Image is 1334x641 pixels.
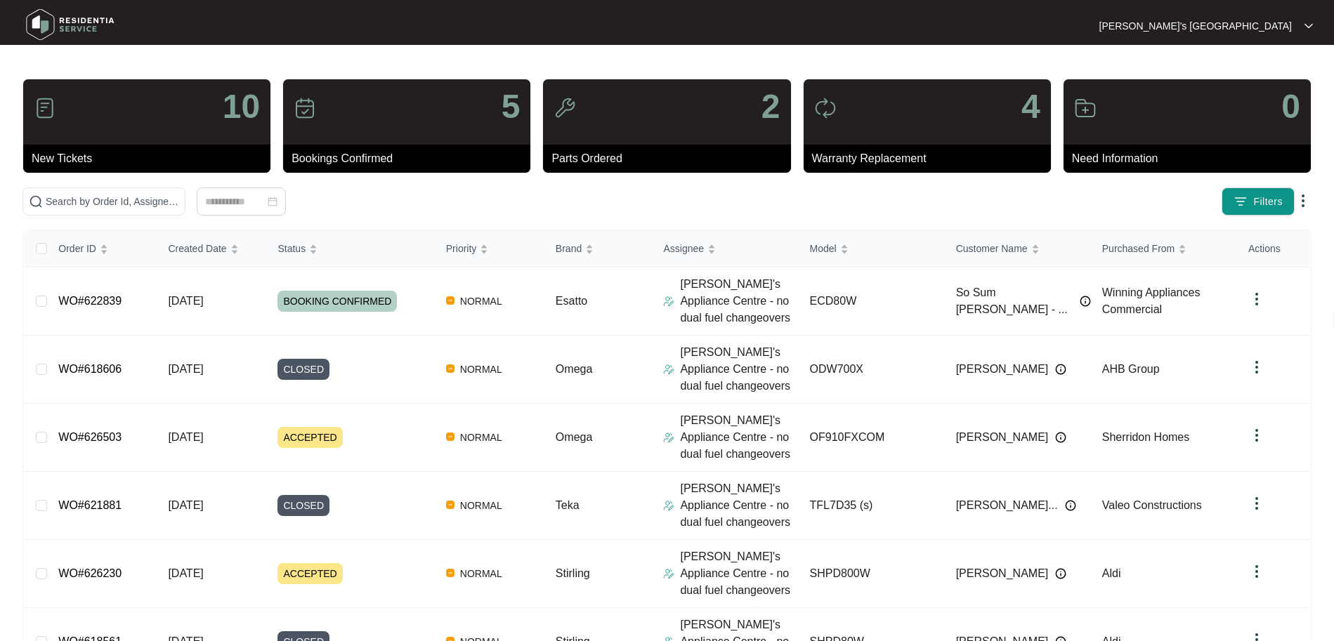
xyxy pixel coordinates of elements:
img: Assigner Icon [663,500,674,511]
img: Info icon [1055,432,1066,443]
span: Aldi [1102,567,1121,579]
img: Vercel Logo [446,501,455,509]
span: [DATE] [168,431,203,443]
td: ECD80W [799,267,945,336]
img: dropdown arrow [1248,495,1265,512]
p: 5 [502,90,521,124]
span: [DATE] [168,567,203,579]
img: icon [294,97,316,119]
img: Assigner Icon [663,568,674,579]
span: Esatto [556,295,587,307]
span: Order ID [58,241,96,256]
th: Customer Name [945,230,1091,267]
img: dropdown arrow [1304,22,1313,29]
span: AHB Group [1102,363,1160,375]
span: Brand [556,241,582,256]
p: 10 [223,90,260,124]
span: Winning Appliances Commercial [1102,286,1201,315]
img: search-icon [29,194,43,209]
span: CLOSED [277,359,329,380]
span: ACCEPTED [277,563,342,584]
p: [PERSON_NAME]'s Appliance Centre - no dual fuel changeovers [680,344,798,395]
span: [DATE] [168,363,203,375]
span: CLOSED [277,495,329,516]
p: [PERSON_NAME]'s [GEOGRAPHIC_DATA] [1099,19,1292,33]
span: Filters [1253,194,1283,209]
a: WO#621881 [58,499,122,511]
span: ACCEPTED [277,427,342,448]
p: [PERSON_NAME]'s Appliance Centre - no dual fuel changeovers [680,480,798,531]
img: dropdown arrow [1295,192,1312,209]
th: Actions [1237,230,1310,267]
td: TFL7D35 (s) [799,472,945,540]
p: 2 [761,90,780,124]
span: BOOKING CONFIRMED [277,291,397,312]
img: Info icon [1065,500,1076,511]
button: filter iconFilters [1222,187,1295,216]
span: Priority [446,241,477,256]
span: [PERSON_NAME]... [956,497,1058,514]
p: [PERSON_NAME]'s Appliance Centre - no dual fuel changeovers [680,412,798,463]
span: Omega [556,431,592,443]
span: Status [277,241,306,256]
p: Warranty Replacement [812,150,1051,167]
img: icon [814,97,837,119]
p: Bookings Confirmed [292,150,530,167]
td: OF910FXCOM [799,404,945,472]
span: [DATE] [168,295,203,307]
img: Vercel Logo [446,296,455,305]
span: Assignee [663,241,704,256]
p: [PERSON_NAME]'s Appliance Centre - no dual fuel changeovers [680,276,798,326]
td: ODW700X [799,336,945,404]
th: Purchased From [1091,230,1237,267]
a: WO#618606 [58,363,122,375]
span: [PERSON_NAME] [956,361,1049,378]
span: Model [810,241,837,256]
img: Info icon [1055,568,1066,579]
span: [PERSON_NAME] [956,565,1049,582]
td: SHPD800W [799,540,945,608]
span: Purchased From [1102,241,1175,256]
span: Sherridon Homes [1102,431,1190,443]
th: Model [799,230,945,267]
img: Assigner Icon [663,432,674,443]
th: Order ID [47,230,157,267]
span: NORMAL [455,565,508,582]
a: WO#626503 [58,431,122,443]
img: Vercel Logo [446,364,455,373]
span: [DATE] [168,499,203,511]
img: Info icon [1055,364,1066,375]
th: Status [266,230,434,267]
img: filter icon [1234,194,1248,209]
img: dropdown arrow [1248,427,1265,444]
span: Created Date [168,241,226,256]
span: Teka [556,499,580,511]
img: residentia service logo [21,4,119,46]
th: Priority [435,230,544,267]
img: icon [554,97,576,119]
span: So Sum [PERSON_NAME] - ... [956,284,1073,318]
p: 0 [1281,90,1300,124]
p: Parts Ordered [551,150,790,167]
input: Search by Order Id, Assignee Name, Customer Name, Brand and Model [46,194,179,209]
p: New Tickets [32,150,270,167]
img: dropdown arrow [1248,563,1265,580]
img: icon [1074,97,1097,119]
span: Omega [556,363,592,375]
img: Vercel Logo [446,432,455,441]
span: Customer Name [956,241,1028,256]
p: Need Information [1072,150,1311,167]
span: Stirling [556,567,590,579]
img: Assigner Icon [663,364,674,375]
span: NORMAL [455,497,508,514]
th: Brand [544,230,653,267]
a: WO#622839 [58,295,122,307]
span: NORMAL [455,361,508,378]
span: [PERSON_NAME] [956,429,1049,446]
img: Vercel Logo [446,569,455,577]
span: NORMAL [455,293,508,310]
p: 4 [1021,90,1040,124]
th: Created Date [157,230,266,267]
span: NORMAL [455,429,508,446]
a: WO#626230 [58,567,122,579]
